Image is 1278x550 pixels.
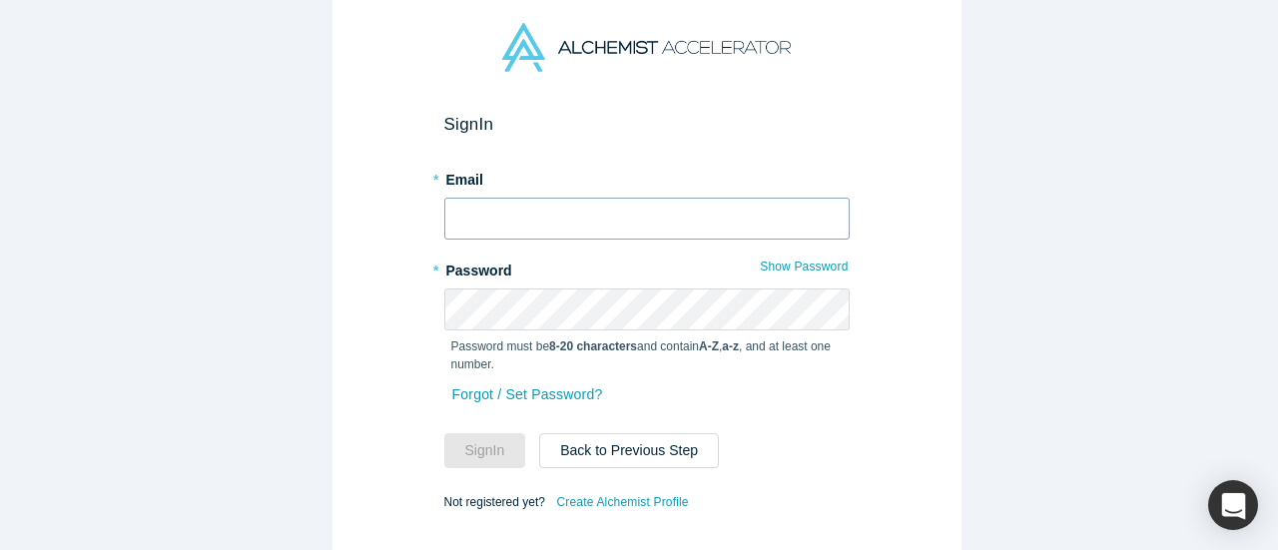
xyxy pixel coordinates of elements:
[722,339,739,353] strong: a-z
[759,254,849,279] button: Show Password
[451,377,604,412] a: Forgot / Set Password?
[444,254,850,281] label: Password
[451,337,843,373] p: Password must be and contain , , and at least one number.
[555,489,689,515] a: Create Alchemist Profile
[699,339,719,353] strong: A-Z
[549,339,637,353] strong: 8-20 characters
[539,433,719,468] button: Back to Previous Step
[502,23,790,72] img: Alchemist Accelerator Logo
[444,114,850,135] h2: Sign In
[444,433,526,468] button: SignIn
[444,163,850,191] label: Email
[444,494,545,508] span: Not registered yet?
